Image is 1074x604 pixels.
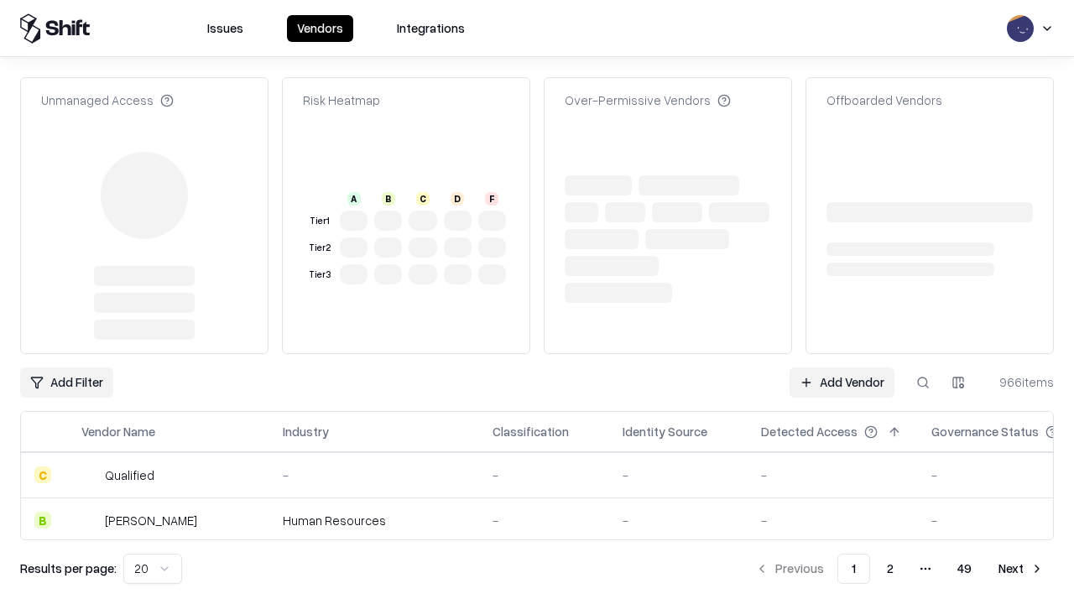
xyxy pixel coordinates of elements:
[761,423,858,440] div: Detected Access
[761,466,905,484] div: -
[105,466,154,484] div: Qualified
[81,423,155,440] div: Vendor Name
[20,560,117,577] p: Results per page:
[283,512,466,529] div: Human Resources
[287,15,353,42] button: Vendors
[623,512,734,529] div: -
[790,367,894,398] a: Add Vendor
[347,192,361,206] div: A
[81,512,98,528] img: Deel
[451,192,464,206] div: D
[20,367,113,398] button: Add Filter
[761,512,905,529] div: -
[745,554,1054,584] nav: pagination
[105,512,197,529] div: [PERSON_NAME]
[197,15,253,42] button: Issues
[387,15,475,42] button: Integrations
[306,268,333,282] div: Tier 3
[493,466,596,484] div: -
[987,373,1054,391] div: 966 items
[485,192,498,206] div: F
[34,466,51,483] div: C
[493,423,569,440] div: Classification
[34,512,51,528] div: B
[382,192,395,206] div: B
[416,192,430,206] div: C
[931,423,1039,440] div: Governance Status
[826,91,942,109] div: Offboarded Vendors
[873,554,907,584] button: 2
[306,214,333,228] div: Tier 1
[283,466,466,484] div: -
[41,91,174,109] div: Unmanaged Access
[623,423,707,440] div: Identity Source
[565,91,731,109] div: Over-Permissive Vendors
[493,512,596,529] div: -
[81,466,98,483] img: Qualified
[837,554,870,584] button: 1
[283,423,329,440] div: Industry
[988,554,1054,584] button: Next
[623,466,734,484] div: -
[306,241,333,255] div: Tier 2
[944,554,985,584] button: 49
[303,91,380,109] div: Risk Heatmap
